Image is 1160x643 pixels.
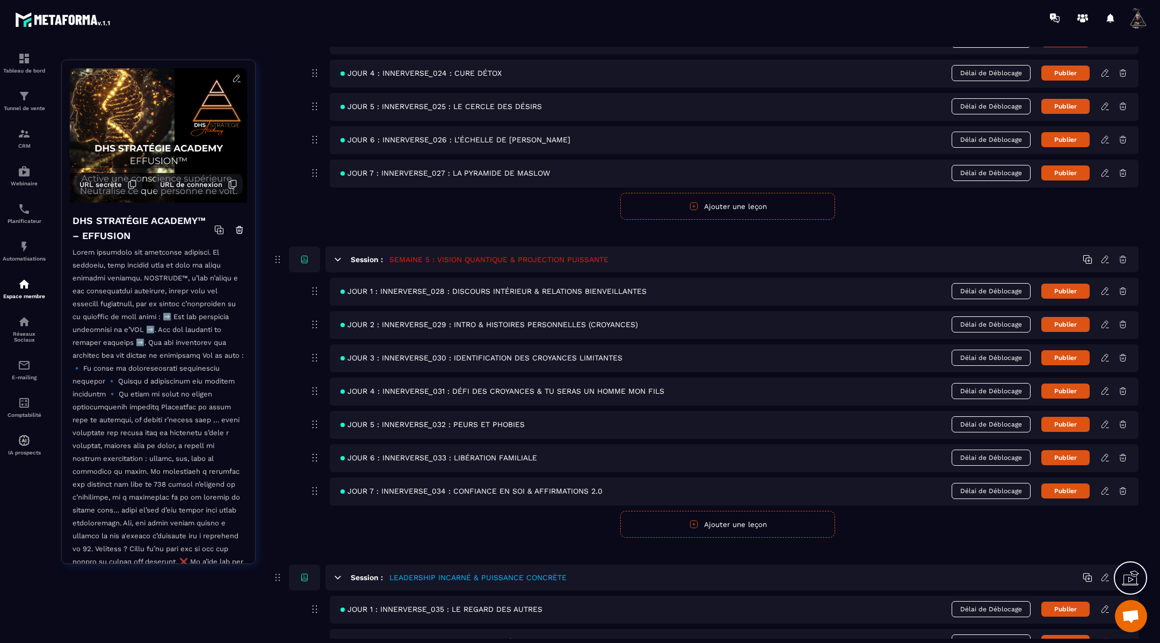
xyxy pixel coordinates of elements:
button: Publier [1041,317,1090,332]
img: automations [18,165,31,178]
span: Délai de Déblocage [952,383,1031,399]
span: Délai de Déblocage [952,65,1031,81]
a: automationsautomationsWebinaire [3,157,46,194]
span: Délai de Déblocage [952,450,1031,466]
a: formationformationTableau de bord [3,44,46,82]
span: Délai de Déblocage [952,316,1031,333]
span: Délai de Déblocage [952,98,1031,114]
button: Publier [1041,165,1090,180]
button: Publier [1041,602,1090,617]
h6: Session : [351,255,383,264]
p: Planificateur [3,218,46,224]
span: URL secrète [79,180,122,189]
p: E-mailing [3,374,46,380]
button: Publier [1041,350,1090,365]
p: IA prospects [3,450,46,456]
img: email [18,359,31,372]
span: JOUR 6 : INNERVERSE_026 : L’ÉCHELLE DE [PERSON_NAME] [340,135,570,144]
a: Ouvrir le chat [1115,600,1147,632]
h5: SEMAINE 5 : VISION QUANTIQUE & PROJECTION PUISSANTE [389,254,608,265]
button: Publier [1041,450,1090,465]
button: Publier [1041,66,1090,81]
span: URL de connexion [160,180,222,189]
button: Publier [1041,483,1090,498]
p: CRM [3,143,46,149]
span: Délai de Déblocage [952,283,1031,299]
p: Webinaire [3,180,46,186]
img: scheduler [18,203,31,215]
button: Ajouter une leçon [620,193,835,220]
button: Publier [1041,132,1090,147]
button: Ajouter une leçon [620,511,835,538]
span: JOUR 5 : INNERVERSE_025 : LE CERCLE DES DÉSIRS [340,102,542,111]
span: JOUR 5 : INNERVERSE_032 : PEURS ET PHOBIES [340,420,525,429]
span: JOUR 4 : INNERVERSE_024 : CURE DÉTOX [340,69,502,77]
button: Publier [1041,384,1090,399]
img: logo [15,10,112,29]
button: Publier [1041,284,1090,299]
span: JOUR 6 : INNERVERSE_033 : LIBÉRATION FAMILIALE [340,453,537,462]
button: Publier [1041,417,1090,432]
h4: DHS STRATÉGIE ACADEMY™ – EFFUSION [73,213,214,243]
a: formationformationTunnel de vente [3,82,46,119]
span: Délai de Déblocage [952,601,1031,617]
p: Tunnel de vente [3,105,46,111]
img: accountant [18,396,31,409]
p: Automatisations [3,256,46,262]
span: Délai de Déblocage [952,132,1031,148]
span: Délai de Déblocage [952,483,1031,499]
button: URL secrète [74,174,142,194]
span: Délai de Déblocage [952,350,1031,366]
img: social-network [18,315,31,328]
span: JOUR 7 : INNERVERSE_027 : LA PYRAMIDE DE MASLOW [340,169,550,177]
span: JOUR 7 : INNERVERSE_034 : CONFIANCE EN SOI & AFFIRMATIONS 2.0 [340,487,603,495]
p: Lorem ipsumdolo sit ametconse adipisci. El seddoeiu, temp incidid utla et dolo ma aliqu enimadmi ... [73,246,244,631]
span: JOUR 1 : INNERVERSE_035 : LE REGARD DES AUTRES [340,605,542,613]
img: formation [18,127,31,140]
a: automationsautomationsAutomatisations [3,232,46,270]
img: automations [18,434,31,447]
a: automationsautomationsEspace membre [3,270,46,307]
p: Réseaux Sociaux [3,331,46,343]
img: formation [18,90,31,103]
h5: LEADERSHIP INCARNÉ & PUISSANCE CONCRÈTE [389,572,567,583]
span: JOUR 4 : INNERVERSE_031 : DÉFI DES CROYANCES & TU SERAS UN HOMME MON FILS [340,387,664,395]
img: automations [18,278,31,291]
img: automations [18,240,31,253]
a: social-networksocial-networkRéseaux Sociaux [3,307,46,351]
a: emailemailE-mailing [3,351,46,388]
a: formationformationCRM [3,119,46,157]
a: schedulerschedulerPlanificateur [3,194,46,232]
span: JOUR 1 : INNERVERSE_028 : DISCOURS INTÉRIEUR & RELATIONS BIENVEILLANTES [340,287,647,295]
span: JOUR 3 : INNERVERSE_030 : IDENTIFICATION DES CROYANCES LIMITANTES [340,353,622,362]
span: JOUR 2 : INNERVERSE_029 : INTRO & HISTOIRES PERSONNELLES (CROYANCES) [340,320,638,329]
span: Délai de Déblocage [952,416,1031,432]
p: Comptabilité [3,412,46,418]
span: Délai de Déblocage [952,165,1031,181]
img: background [70,68,247,203]
button: URL de connexion [155,174,243,194]
a: accountantaccountantComptabilité [3,388,46,426]
p: Espace membre [3,293,46,299]
button: Publier [1041,99,1090,114]
h6: Session : [351,573,383,582]
img: formation [18,52,31,65]
p: Tableau de bord [3,68,46,74]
